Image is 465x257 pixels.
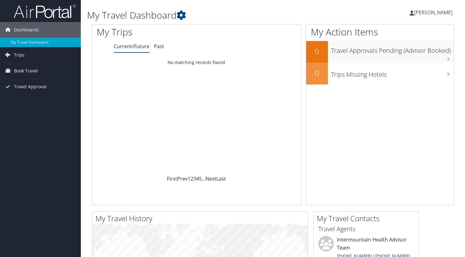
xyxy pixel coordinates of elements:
[188,175,191,182] a: 1
[97,25,209,39] h1: My Trips
[191,175,193,182] a: 2
[14,63,38,79] span: Book Travel
[331,43,454,55] h3: Travel Approvals Pending (Advisor Booked)
[14,22,39,38] span: Dashboards
[196,175,199,182] a: 4
[199,175,202,182] a: 5
[87,9,335,22] h1: My Travel Dashboard
[167,175,177,182] a: First
[306,68,328,78] h2: 0
[14,79,47,94] span: Travel Approval
[202,175,205,182] span: …
[306,63,454,85] a: 0Trips Missing Hotels
[95,213,308,224] h2: My Travel History
[193,175,196,182] a: 3
[177,175,188,182] a: Prev
[114,43,150,50] a: Current/Future
[216,175,226,182] a: Last
[331,67,454,79] h3: Trips Missing Hotels
[14,47,25,63] span: Trips
[317,213,419,224] h2: My Travel Contacts
[414,9,453,16] span: [PERSON_NAME]
[92,57,301,68] td: No matching records found
[306,41,454,63] a: 0Travel Approvals Pending (Advisor Booked)
[306,46,328,57] h2: 0
[410,3,459,22] a: [PERSON_NAME]
[306,25,454,39] h1: My Action Items
[14,4,76,19] img: airportal-logo.png
[154,43,164,50] a: Past
[205,175,216,182] a: Next
[318,225,414,233] h3: Travel Agents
